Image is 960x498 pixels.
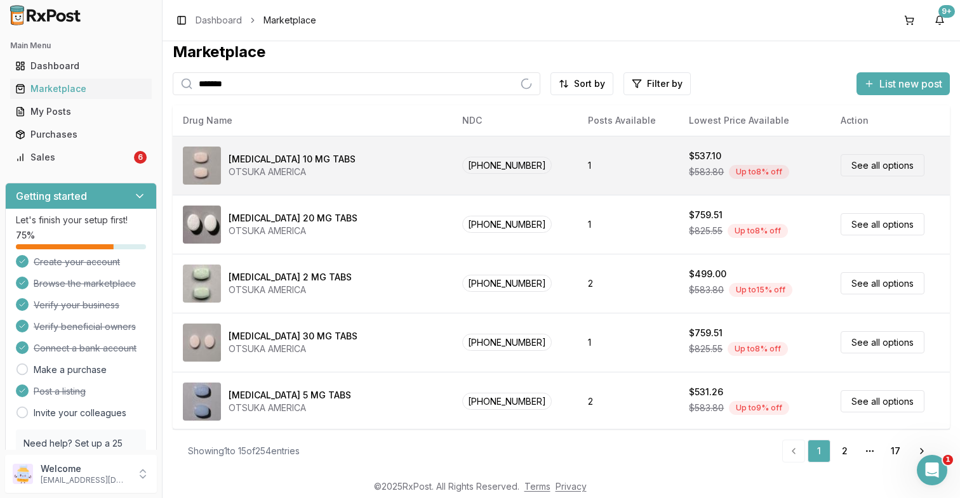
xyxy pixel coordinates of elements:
[229,212,357,225] div: [MEDICAL_DATA] 20 MG TABS
[689,166,724,178] span: $583.80
[689,268,726,280] div: $499.00
[909,440,935,462] a: Go to next page
[134,151,147,164] div: 6
[15,60,147,72] div: Dashboard
[229,284,352,296] div: OTSUKA AMERICA
[462,157,552,174] span: [PHONE_NUMBER]
[16,214,146,226] p: Let's finish your setup first!
[917,455,947,485] iframe: Intercom live chat
[524,481,550,492] a: Terms
[34,407,126,419] a: Invite your colleagues
[689,402,724,414] span: $583.80
[229,402,351,414] div: OTSUKA AMERICA
[5,102,157,122] button: My Posts
[23,437,138,475] p: Need help? Set up a 25 minute call with our team to set up.
[41,475,129,485] p: [EMAIL_ADDRESS][DOMAIN_NAME]
[229,389,351,402] div: [MEDICAL_DATA] 5 MG TABS
[34,256,120,268] span: Create your account
[183,206,221,244] img: Abilify 20 MG TABS
[34,299,119,311] span: Verify your business
[841,272,924,294] a: See all options
[857,79,950,91] a: List new post
[5,5,86,25] img: RxPost Logo
[10,146,152,169] a: Sales6
[5,147,157,167] button: Sales6
[196,14,316,27] nav: breadcrumb
[188,445,300,457] div: Showing 1 to 15 of 254 entries
[15,105,147,118] div: My Posts
[689,284,724,296] span: $583.80
[578,254,679,313] td: 2
[647,77,683,90] span: Filter by
[578,136,679,195] td: 1
[173,42,950,62] div: Marketplace
[16,229,35,242] span: 75 %
[10,55,152,77] a: Dashboard
[930,10,950,30] button: 9+
[263,14,316,27] span: Marketplace
[578,313,679,372] td: 1
[689,225,723,237] span: $825.55
[578,105,679,136] th: Posts Available
[830,105,950,136] th: Action
[841,154,924,176] a: See all options
[884,440,907,462] a: 17
[41,462,129,475] p: Welcome
[879,76,942,91] span: List new post
[5,56,157,76] button: Dashboard
[841,331,924,353] a: See all options
[10,41,152,51] h2: Main Menu
[173,105,452,136] th: Drug Name
[728,224,788,238] div: Up to 8 % off
[183,265,221,303] img: Abilify 2 MG TABS
[729,283,792,297] div: Up to 15 % off
[938,5,955,18] div: 9+
[229,166,356,178] div: OTSUKA AMERICA
[5,79,157,99] button: Marketplace
[34,364,107,376] a: Make a purchase
[943,455,953,465] span: 1
[729,401,789,415] div: Up to 9 % off
[556,481,587,492] a: Privacy
[10,123,152,146] a: Purchases
[183,147,221,185] img: Abilify 10 MG TABS
[729,165,789,179] div: Up to 8 % off
[841,213,924,235] a: See all options
[16,188,87,204] h3: Getting started
[462,334,552,351] span: [PHONE_NUMBER]
[857,72,950,95] button: List new post
[578,195,679,254] td: 1
[462,216,552,233] span: [PHONE_NUMBER]
[196,14,242,27] a: Dashboard
[578,372,679,431] td: 2
[229,271,352,284] div: [MEDICAL_DATA] 2 MG TABS
[15,82,147,95] div: Marketplace
[841,390,924,412] a: See all options
[183,383,221,421] img: Abilify 5 MG TABS
[229,330,357,343] div: [MEDICAL_DATA] 30 MG TABS
[689,343,723,355] span: $825.55
[462,393,552,410] span: [PHONE_NUMBER]
[10,100,152,123] a: My Posts
[574,77,605,90] span: Sort by
[229,153,356,166] div: [MEDICAL_DATA] 10 MG TABS
[689,209,723,221] div: $759.51
[623,72,691,95] button: Filter by
[782,440,935,462] nav: pagination
[689,150,721,162] div: $537.10
[728,342,788,356] div: Up to 8 % off
[229,225,357,237] div: OTSUKA AMERICA
[183,324,221,362] img: Abilify 30 MG TABS
[833,440,856,462] a: 2
[808,440,830,462] a: 1
[34,320,136,333] span: Verify beneficial owners
[10,77,152,100] a: Marketplace
[34,342,137,355] span: Connect a bank account
[452,105,578,136] th: NDC
[550,72,613,95] button: Sort by
[679,105,830,136] th: Lowest Price Available
[229,343,357,355] div: OTSUKA AMERICA
[689,386,723,398] div: $531.26
[34,385,86,398] span: Post a listing
[5,124,157,145] button: Purchases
